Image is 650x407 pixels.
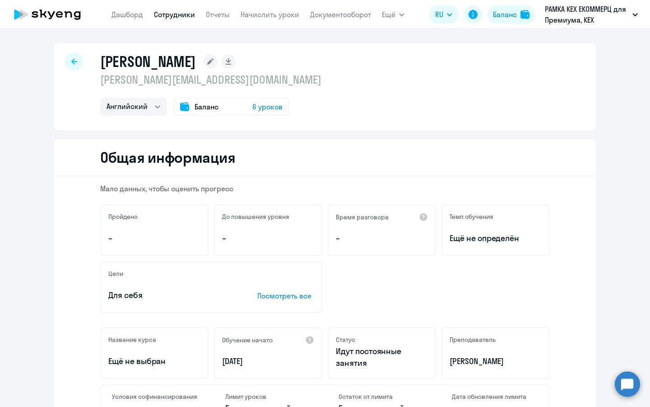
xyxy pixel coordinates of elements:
span: Баланс [195,101,218,112]
p: [PERSON_NAME][EMAIL_ADDRESS][DOMAIN_NAME] [100,72,321,87]
a: Дашборд [111,10,143,19]
img: balance [520,10,529,19]
a: Отчеты [206,10,230,19]
h4: Дата обновления лимита [452,393,538,401]
span: Ещё [382,9,395,20]
span: 6 уроков [252,101,283,112]
h5: Обучение начато [222,336,273,344]
button: РАМКА КЕХ ЕКОММЕРЦ для Премиума, КЕХ ЕКОММЕРЦ, ООО [540,4,642,25]
a: Документооборот [310,10,371,19]
h5: Пройдено [108,213,138,221]
p: Мало данных, чтобы оценить прогресс [100,184,550,194]
h4: Лимит уроков [225,393,311,401]
p: – [108,232,200,244]
span: Ещё не определён [450,232,542,244]
h1: [PERSON_NAME] [100,52,196,71]
p: – [222,232,314,244]
h5: Название курса [108,336,156,344]
h4: Условия софинансирования [112,393,198,401]
p: РАМКА КЕХ ЕКОММЕРЦ для Премиума, КЕХ ЕКОММЕРЦ, ООО [545,4,629,25]
p: Для себя [108,289,229,301]
h5: Статус [336,336,355,344]
a: Начислить уроки [241,10,299,19]
div: Баланс [493,9,517,20]
span: RU [435,9,443,20]
button: Ещё [382,5,404,24]
p: [DATE] [222,355,314,367]
p: Ещё не выбран [108,355,200,367]
h5: Темп обучения [450,213,493,221]
h5: Преподаватель [450,336,496,344]
a: Сотрудники [154,10,195,19]
h5: Цели [108,270,123,278]
button: Балансbalance [487,5,535,24]
h5: Время разговора [336,213,389,221]
p: Идут постоянные занятия [336,345,428,369]
h4: Остаток от лимита [339,393,425,401]
h2: Общая информация [100,148,235,166]
p: [PERSON_NAME] [450,355,542,367]
h5: До повышения уровня [222,213,289,221]
p: Посмотреть все [257,290,314,301]
button: RU [429,5,459,24]
p: – [336,232,428,244]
